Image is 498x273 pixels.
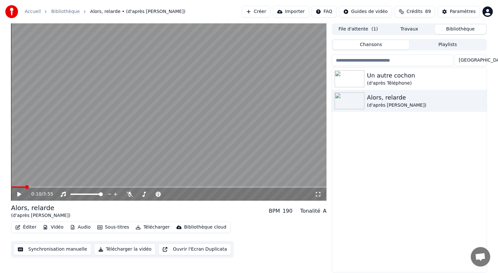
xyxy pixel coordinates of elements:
div: (d'après Téléphone) [367,80,484,87]
span: 0:10 [31,191,41,197]
div: Bibliothèque cloud [184,224,226,231]
button: Vidéo [40,223,66,232]
button: Travaux [384,25,435,34]
button: FAQ [312,6,337,18]
div: 190 [283,207,293,215]
span: Crédits [407,8,422,15]
button: Télécharger [133,223,172,232]
nav: breadcrumb [25,8,185,15]
div: Alors, relarde [11,203,70,212]
a: Ouvrir le chat [471,247,490,267]
div: A [323,207,326,215]
span: 89 [425,8,431,15]
div: Alors, relarde [367,93,484,102]
img: youka [5,5,18,18]
button: Audio [67,223,93,232]
span: 3:55 [43,191,53,197]
button: Bibliothèque [435,25,486,34]
span: ( 1 ) [372,26,378,32]
button: Sous-titres [95,223,132,232]
button: Guides de vidéo [339,6,392,18]
a: Accueil [25,8,41,15]
div: (d'après [PERSON_NAME]) [11,212,70,219]
button: Éditer [13,223,39,232]
div: BPM [269,207,280,215]
button: Créer [242,6,270,18]
div: Tonalité [300,207,320,215]
button: Ouvrir l'Ecran Duplicata [158,243,231,255]
div: Un autre cochon [367,71,484,80]
span: Alors, relarde • (d'après [PERSON_NAME]) [90,8,185,15]
div: Paramètres [450,8,476,15]
div: / [31,191,47,197]
button: Crédits89 [395,6,435,18]
button: Chansons [333,40,409,50]
button: File d'attente [333,25,384,34]
button: Paramètres [438,6,480,18]
button: Télécharger la vidéo [94,243,156,255]
button: Importer [273,6,309,18]
button: Synchronisation manuelle [14,243,91,255]
button: Playlists [409,40,486,50]
a: Bibliothèque [51,8,80,15]
div: (d'après [PERSON_NAME]) [367,102,484,109]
